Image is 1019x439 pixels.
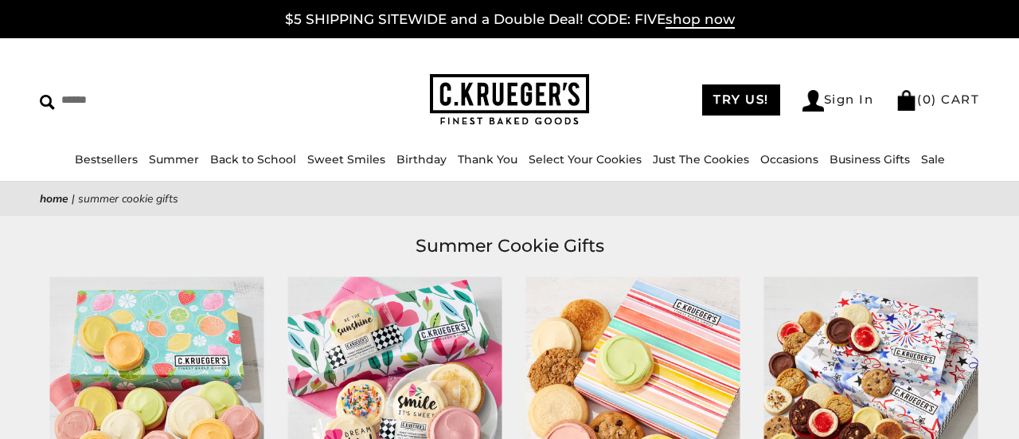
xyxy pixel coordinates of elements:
[896,92,979,107] a: (0) CART
[653,152,749,167] a: Just The Cookies
[307,152,385,167] a: Sweet Smiles
[396,152,447,167] a: Birthday
[896,90,917,111] img: Bag
[64,232,955,261] h1: Summer Cookie Gifts
[40,88,256,112] input: Search
[923,92,932,107] span: 0
[210,152,296,167] a: Back to School
[529,152,642,167] a: Select Your Cookies
[430,74,589,126] img: C.KRUEGER'S
[78,191,178,206] span: Summer Cookie Gifts
[40,95,55,110] img: Search
[458,152,517,167] a: Thank You
[802,90,824,112] img: Account
[285,11,735,29] a: $5 SHIPPING SITEWIDE and a Double Deal! CODE: FIVEshop now
[40,190,979,208] nav: breadcrumbs
[72,191,75,206] span: |
[921,152,945,167] a: Sale
[830,152,910,167] a: Business Gifts
[666,11,735,29] span: shop now
[760,152,818,167] a: Occasions
[702,84,780,116] a: TRY US!
[75,152,138,167] a: Bestsellers
[802,90,874,112] a: Sign In
[40,191,68,206] a: Home
[149,152,199,167] a: Summer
